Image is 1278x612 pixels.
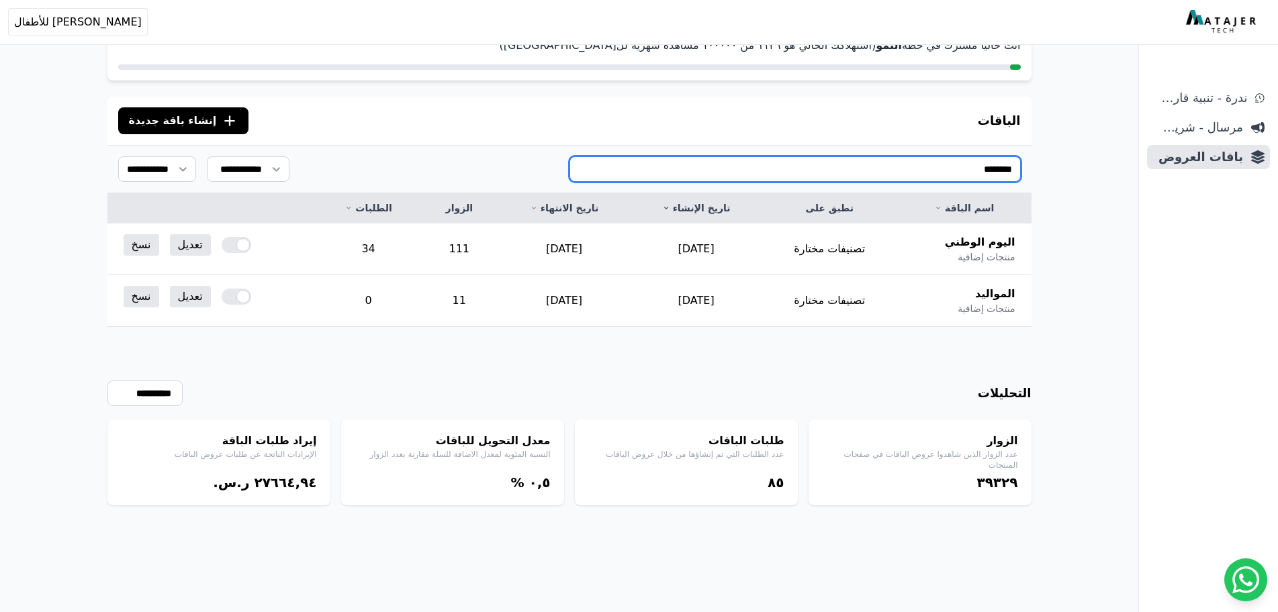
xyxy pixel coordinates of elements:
[355,449,551,460] p: النسبة المئوية لمعدل الاضافة للسلة مقارنة بعدد الزوار
[1152,148,1243,166] span: باقات العروض
[913,201,1015,215] a: اسم الباقة
[529,474,550,491] bdi: ۰,٥
[958,302,1015,315] span: منتجات إضافية
[514,201,614,215] a: تاريخ الانتهاء
[1152,89,1247,107] span: ندرة - تنبية قارب علي النفاذ
[420,193,498,223] th: الزوار
[118,38,1021,54] p: أنت حاليا مشترك في خطة (استهلاكك الحالي هو ١١۳٦ من ١۰۰۰۰۰ مشاهدة شهرية لل[GEOGRAPHIC_DATA])
[762,275,897,327] td: تصنيفات مختارة
[332,201,404,215] a: الطلبات
[213,474,249,491] span: ر.س.
[121,433,317,449] h4: إيراد طلبات الباقة
[822,449,1018,470] p: عدد الزوار الذين شاهدوا عروض الباقات في صفحات المنتجات
[876,39,902,52] strong: النمو
[420,275,498,327] td: 11
[129,113,217,129] span: إنشاء باقة جديدة
[316,223,420,275] td: 34
[822,473,1018,492] div: ۳٩۳٢٩
[420,223,498,275] td: 111
[978,384,1032,403] h3: التحليلات
[822,433,1018,449] h4: الزوار
[1186,10,1259,34] img: MatajerTech Logo
[958,250,1015,264] span: منتجات إضافية
[945,234,1015,250] span: اليوم الوطني
[631,223,762,275] td: [DATE]
[124,286,159,307] a: نسخ
[316,275,420,327] td: 0
[1152,118,1243,137] span: مرسال - شريط دعاية
[978,111,1021,130] h3: الباقات
[121,449,317,460] p: الإيرادات الناتجة عن طلبات عروض الباقات
[510,474,524,491] span: %
[170,286,211,307] a: تعديل
[355,433,551,449] h4: معدل التحويل للباقات
[588,433,784,449] h4: طلبات الباقات
[588,449,784,460] p: عدد الطلبات التي تم إنشاؤها من خلال عروض الباقات
[762,193,897,223] th: تطبق على
[124,234,159,256] a: نسخ
[647,201,746,215] a: تاريخ الإنشاء
[762,223,897,275] td: تصنيفات مختارة
[631,275,762,327] td: [DATE]
[254,474,316,491] bdi: ٢٧٦٦٤,٩٤
[498,275,631,327] td: [DATE]
[14,14,142,30] span: [PERSON_NAME] للأطفال
[8,8,148,36] button: [PERSON_NAME] للأطفال
[975,286,1015,302] span: المواليد
[170,234,211,256] a: تعديل
[588,473,784,492] div: ٨٥
[498,223,631,275] td: [DATE]
[118,107,249,134] button: إنشاء باقة جديدة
